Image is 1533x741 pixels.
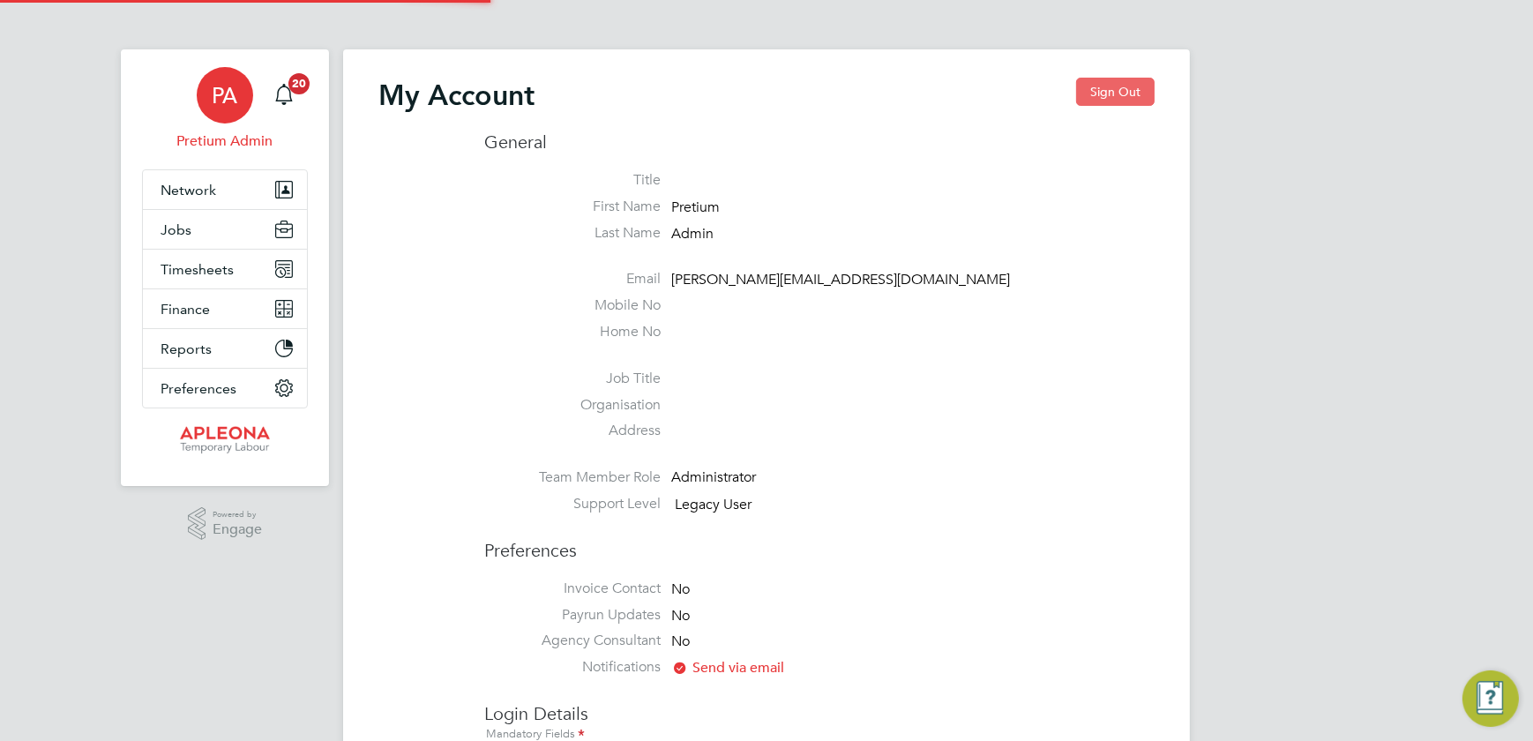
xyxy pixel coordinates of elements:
[484,198,661,216] label: First Name
[484,370,661,388] label: Job Title
[142,131,308,152] span: Pretium Admin
[671,468,839,487] div: Administrator
[213,84,238,107] span: PA
[180,426,270,454] img: apleona-logo-retina.png
[142,426,308,454] a: Go to home page
[484,468,661,487] label: Team Member Role
[266,67,302,123] a: 20
[1076,78,1155,106] button: Sign Out
[143,289,307,328] button: Finance
[484,171,661,190] label: Title
[484,632,661,650] label: Agency Consultant
[484,296,661,315] label: Mobile No
[484,658,661,677] label: Notifications
[161,221,191,238] span: Jobs
[161,182,216,198] span: Network
[143,210,307,249] button: Jobs
[161,261,234,278] span: Timesheets
[484,270,661,288] label: Email
[484,323,661,341] label: Home No
[484,396,661,415] label: Organisation
[143,170,307,209] button: Network
[671,607,690,625] span: No
[675,496,752,513] span: Legacy User
[671,580,690,598] span: No
[671,633,690,651] span: No
[161,301,210,318] span: Finance
[671,272,1010,289] span: [PERSON_NAME][EMAIL_ADDRESS][DOMAIN_NAME]
[671,225,714,243] span: Admin
[121,49,329,486] nav: Main navigation
[484,580,661,598] label: Invoice Contact
[213,522,262,537] span: Engage
[161,380,236,397] span: Preferences
[143,329,307,368] button: Reports
[161,341,212,357] span: Reports
[143,250,307,288] button: Timesheets
[484,131,1155,153] h3: General
[484,521,1155,562] h3: Preferences
[213,507,262,522] span: Powered by
[671,198,720,216] span: Pretium
[484,224,661,243] label: Last Name
[671,659,784,677] span: Send via email
[142,67,308,152] a: PAPretium Admin
[378,78,535,113] h2: My Account
[143,369,307,408] button: Preferences
[484,606,661,625] label: Payrun Updates
[484,495,661,513] label: Support Level
[288,73,310,94] span: 20
[188,507,263,541] a: Powered byEngage
[484,422,661,440] label: Address
[1462,670,1519,727] button: Engage Resource Center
